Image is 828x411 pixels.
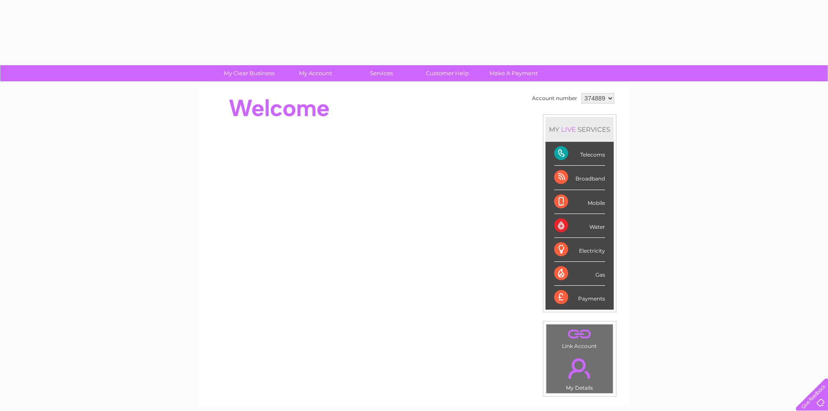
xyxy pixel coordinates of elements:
[213,65,285,81] a: My Clear Business
[549,353,611,384] a: .
[554,262,605,286] div: Gas
[549,327,611,342] a: .
[554,214,605,238] div: Water
[412,65,483,81] a: Customer Help
[554,286,605,309] div: Payments
[478,65,549,81] a: Make A Payment
[554,190,605,214] div: Mobile
[530,91,579,106] td: Account number
[554,142,605,166] div: Telecoms
[554,166,605,190] div: Broadband
[545,117,614,142] div: MY SERVICES
[546,351,613,394] td: My Details
[546,324,613,351] td: Link Account
[559,125,578,134] div: LIVE
[279,65,351,81] a: My Account
[346,65,417,81] a: Services
[554,238,605,262] div: Electricity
